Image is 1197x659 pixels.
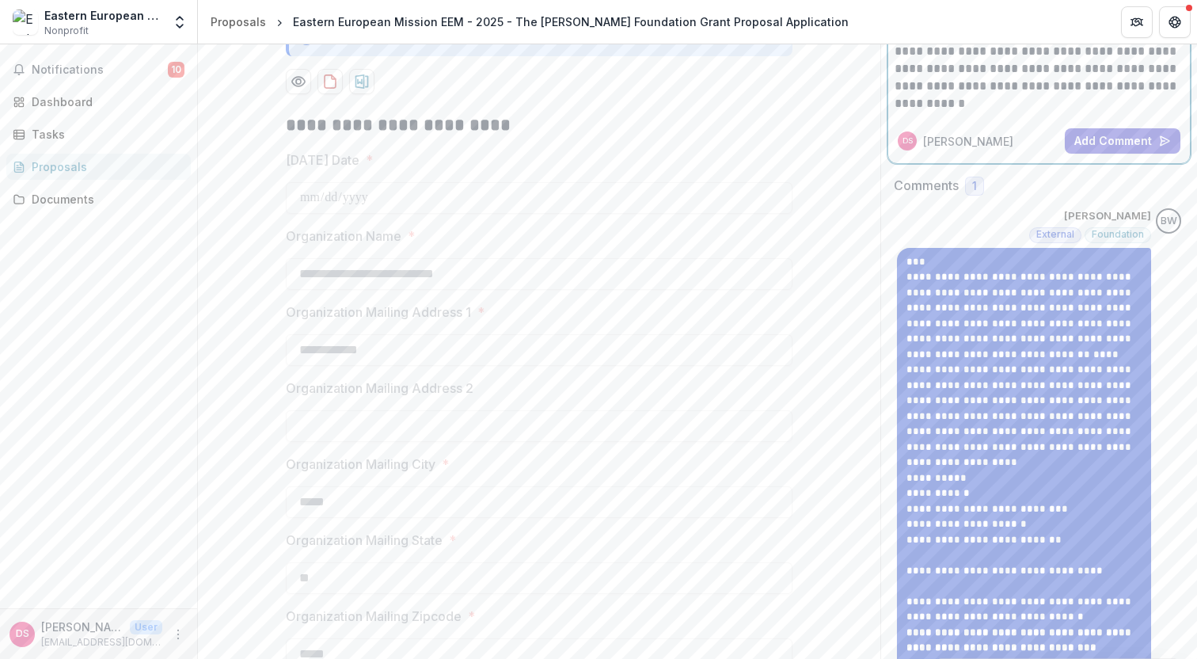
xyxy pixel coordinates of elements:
[286,531,443,550] p: Organization Mailing State
[6,57,191,82] button: Notifications10
[286,150,359,170] p: [DATE] Date
[894,178,959,193] h2: Comments
[286,607,462,626] p: Organization Mailing Zipcode
[6,186,191,212] a: Documents
[169,625,188,644] button: More
[13,10,38,35] img: Eastern European Mission EEM
[6,121,191,147] a: Tasks
[6,154,191,180] a: Proposals
[16,629,29,639] div: Dirk Smith
[286,303,471,322] p: Organization Mailing Address 1
[1065,128,1180,154] button: Add Comment
[286,69,311,94] button: Preview 6652a653-e942-47f1-bb2e-ffd7a3ffadf5-0.pdf
[130,620,162,634] p: User
[44,7,162,24] div: Eastern European Mission EEM
[902,137,913,145] div: Dirk Smith
[41,619,123,635] p: [PERSON_NAME]
[1159,6,1191,38] button: Get Help
[6,89,191,115] a: Dashboard
[44,24,89,38] span: Nonprofit
[32,158,178,175] div: Proposals
[1036,229,1074,240] span: External
[972,180,977,193] span: 1
[1064,208,1151,224] p: [PERSON_NAME]
[204,10,272,33] a: Proposals
[286,455,435,474] p: Organization Mailing City
[293,13,849,30] div: Eastern European Mission EEM - 2025 - The [PERSON_NAME] Foundation Grant Proposal Application
[1161,216,1177,227] div: Blair White
[317,69,343,94] button: download-proposal
[32,126,178,143] div: Tasks
[168,62,184,78] span: 10
[286,227,401,246] p: Organization Name
[204,10,855,33] nav: breadcrumb
[1092,229,1144,240] span: Foundation
[32,63,168,77] span: Notifications
[41,635,162,649] p: [EMAIL_ADDRESS][DOMAIN_NAME]
[32,191,178,208] div: Documents
[32,93,178,110] div: Dashboard
[349,69,374,94] button: download-proposal
[169,6,191,38] button: Open entity switcher
[211,13,266,30] div: Proposals
[923,133,1013,150] p: [PERSON_NAME]
[1121,6,1153,38] button: Partners
[286,379,473,398] p: Organization Mailing Address 2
